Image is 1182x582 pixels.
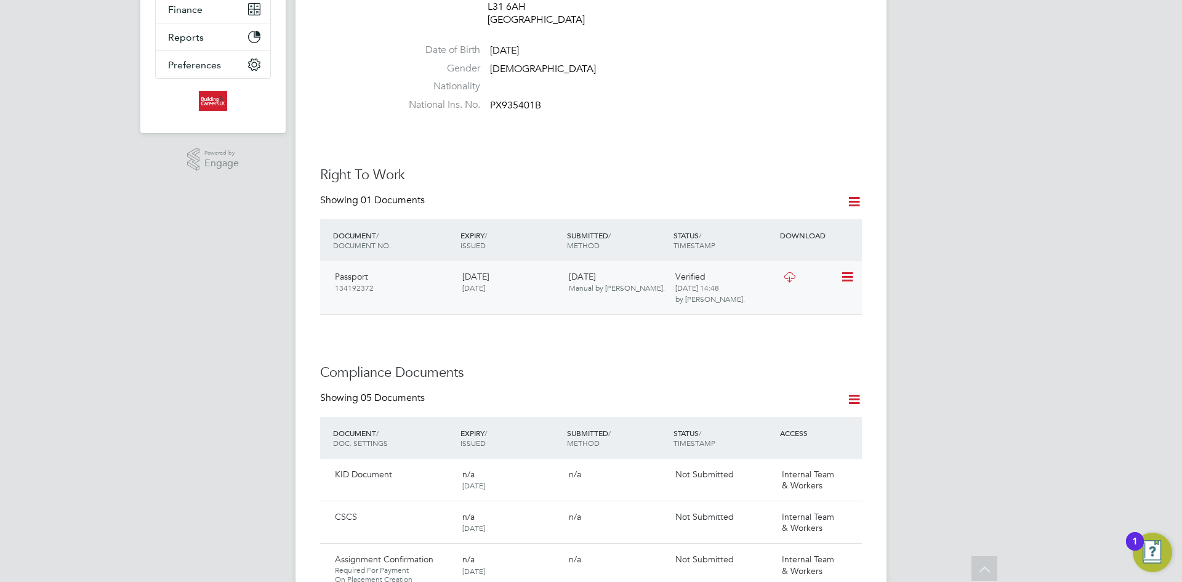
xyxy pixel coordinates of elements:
[462,283,485,293] span: [DATE]
[457,224,564,256] div: EXPIRY
[460,438,486,448] span: ISSUED
[567,438,600,448] span: METHOD
[187,148,239,171] a: Powered byEngage
[564,422,670,454] div: SUBMITTED
[675,469,734,480] span: Not Submitted
[394,99,480,111] label: National Ins. No.
[320,194,427,207] div: Showing
[670,224,777,256] div: STATUS
[567,240,600,250] span: METHOD
[168,31,204,43] span: Reports
[168,4,203,15] span: Finance
[490,63,596,75] span: [DEMOGRAPHIC_DATA]
[335,511,357,522] span: CSCS
[204,158,239,169] span: Engage
[490,44,519,57] span: [DATE]
[335,554,433,565] span: Assignment Confirmation
[673,240,715,250] span: TIMESTAMP
[699,230,701,240] span: /
[330,266,457,298] div: Passport
[1133,533,1172,572] button: Open Resource Center, 1 new notification
[460,240,486,250] span: ISSUED
[462,566,485,576] span: [DATE]
[457,266,564,298] div: [DATE]
[569,283,665,293] span: Manual by [PERSON_NAME].
[675,294,745,304] span: by [PERSON_NAME].
[782,554,834,576] span: Internal Team & Workers
[361,392,425,404] span: 05 Documents
[782,511,834,533] span: Internal Team & Workers
[484,428,487,438] span: /
[699,428,701,438] span: /
[670,422,777,454] div: STATUS
[462,469,475,480] span: n/a
[782,469,834,491] span: Internal Team & Workers
[675,271,706,282] span: Verified
[490,99,541,111] span: PX935401B
[462,511,475,522] span: n/a
[320,392,427,405] div: Showing
[156,23,270,51] button: Reports
[335,565,452,575] span: Required For Payment
[335,283,374,293] span: 134192372
[569,511,581,522] span: n/a
[675,283,719,293] span: [DATE] 14:48
[462,523,485,533] span: [DATE]
[156,51,270,78] button: Preferences
[320,364,862,382] h3: Compliance Documents
[608,230,611,240] span: /
[199,91,227,111] img: buildingcareersuk-logo-retina.png
[569,554,581,565] span: n/a
[155,91,271,111] a: Go to home page
[394,80,480,93] label: Nationality
[564,266,670,298] div: [DATE]
[376,230,379,240] span: /
[335,469,392,480] span: KID Document
[675,554,734,565] span: Not Submitted
[320,166,862,184] h3: Right To Work
[564,224,670,256] div: SUBMITTED
[673,438,715,448] span: TIMESTAMP
[675,511,734,522] span: Not Submitted
[484,230,487,240] span: /
[330,224,457,256] div: DOCUMENT
[1132,541,1138,557] div: 1
[608,428,611,438] span: /
[569,469,581,480] span: n/a
[168,59,221,71] span: Preferences
[333,438,388,448] span: DOC. SETTINGS
[394,62,480,75] label: Gender
[777,224,862,246] div: DOWNLOAD
[777,422,862,444] div: ACCESS
[462,554,475,565] span: n/a
[394,44,480,57] label: Date of Birth
[361,194,425,206] span: 01 Documents
[376,428,379,438] span: /
[333,240,391,250] span: DOCUMENT NO.
[204,148,239,158] span: Powered by
[330,422,457,454] div: DOCUMENT
[457,422,564,454] div: EXPIRY
[462,480,485,490] span: [DATE]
